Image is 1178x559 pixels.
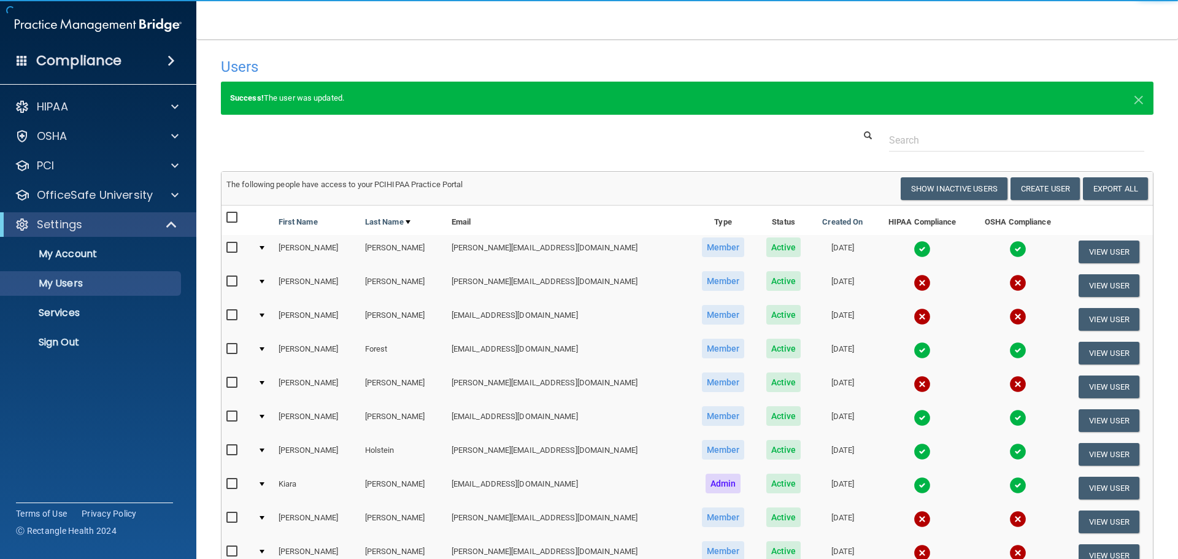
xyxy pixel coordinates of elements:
[702,440,745,460] span: Member
[15,158,179,173] a: PCI
[874,206,971,235] th: HIPAA Compliance
[766,474,801,493] span: Active
[15,99,179,114] a: HIPAA
[274,269,360,303] td: [PERSON_NAME]
[766,372,801,392] span: Active
[274,336,360,370] td: [PERSON_NAME]
[811,505,874,539] td: [DATE]
[811,336,874,370] td: [DATE]
[1079,409,1139,432] button: View User
[766,440,801,460] span: Active
[914,274,931,291] img: cross.ca9f0e7f.svg
[274,471,360,505] td: Kiara
[914,241,931,258] img: tick.e7d51cea.svg
[1009,477,1026,494] img: tick.e7d51cea.svg
[702,237,745,257] span: Member
[1009,308,1026,325] img: cross.ca9f0e7f.svg
[889,129,1144,152] input: Search
[16,525,117,537] span: Ⓒ Rectangle Health 2024
[37,129,67,144] p: OSHA
[447,505,690,539] td: [PERSON_NAME][EMAIL_ADDRESS][DOMAIN_NAME]
[702,271,745,291] span: Member
[702,406,745,426] span: Member
[1009,443,1026,460] img: tick.e7d51cea.svg
[914,308,931,325] img: cross.ca9f0e7f.svg
[1009,342,1026,359] img: tick.e7d51cea.svg
[766,507,801,527] span: Active
[230,93,264,102] strong: Success!
[360,370,447,404] td: [PERSON_NAME]
[360,303,447,336] td: [PERSON_NAME]
[756,206,811,235] th: Status
[279,215,318,229] a: First Name
[447,235,690,269] td: [PERSON_NAME][EMAIL_ADDRESS][DOMAIN_NAME]
[1079,376,1139,398] button: View User
[914,342,931,359] img: tick.e7d51cea.svg
[447,438,690,471] td: [PERSON_NAME][EMAIL_ADDRESS][DOMAIN_NAME]
[37,158,54,173] p: PCI
[1079,241,1139,263] button: View User
[447,370,690,404] td: [PERSON_NAME][EMAIL_ADDRESS][DOMAIN_NAME]
[766,305,801,325] span: Active
[914,511,931,528] img: cross.ca9f0e7f.svg
[274,404,360,438] td: [PERSON_NAME]
[702,305,745,325] span: Member
[822,215,863,229] a: Created On
[447,269,690,303] td: [PERSON_NAME][EMAIL_ADDRESS][DOMAIN_NAME]
[15,188,179,202] a: OfficeSafe University
[901,177,1007,200] button: Show Inactive Users
[1079,443,1139,466] button: View User
[690,206,756,235] th: Type
[221,59,757,75] h4: Users
[447,303,690,336] td: [EMAIL_ADDRESS][DOMAIN_NAME]
[8,336,175,349] p: Sign Out
[226,180,463,189] span: The following people have access to your PCIHIPAA Practice Portal
[1079,477,1139,499] button: View User
[274,505,360,539] td: [PERSON_NAME]
[8,307,175,319] p: Services
[1079,308,1139,331] button: View User
[766,237,801,257] span: Active
[274,370,360,404] td: [PERSON_NAME]
[360,505,447,539] td: [PERSON_NAME]
[766,271,801,291] span: Active
[971,206,1065,235] th: OSHA Compliance
[360,438,447,471] td: Holstein
[706,474,741,493] span: Admin
[1009,376,1026,393] img: cross.ca9f0e7f.svg
[37,217,82,232] p: Settings
[811,370,874,404] td: [DATE]
[766,406,801,426] span: Active
[1009,409,1026,426] img: tick.e7d51cea.svg
[914,376,931,393] img: cross.ca9f0e7f.svg
[1079,342,1139,364] button: View User
[37,99,68,114] p: HIPAA
[360,336,447,370] td: Forest
[16,507,67,520] a: Terms of Use
[702,339,745,358] span: Member
[37,188,153,202] p: OfficeSafe University
[914,477,931,494] img: tick.e7d51cea.svg
[447,336,690,370] td: [EMAIL_ADDRESS][DOMAIN_NAME]
[1133,91,1144,106] button: Close
[221,82,1153,115] div: The user was updated.
[274,303,360,336] td: [PERSON_NAME]
[8,277,175,290] p: My Users
[702,507,745,527] span: Member
[447,404,690,438] td: [EMAIL_ADDRESS][DOMAIN_NAME]
[1009,241,1026,258] img: tick.e7d51cea.svg
[8,248,175,260] p: My Account
[1133,86,1144,110] span: ×
[1079,511,1139,533] button: View User
[365,215,410,229] a: Last Name
[360,404,447,438] td: [PERSON_NAME]
[36,52,121,69] h4: Compliance
[447,206,690,235] th: Email
[1009,274,1026,291] img: cross.ca9f0e7f.svg
[360,269,447,303] td: [PERSON_NAME]
[1079,274,1139,297] button: View User
[82,507,137,520] a: Privacy Policy
[15,129,179,144] a: OSHA
[15,217,178,232] a: Settings
[811,269,874,303] td: [DATE]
